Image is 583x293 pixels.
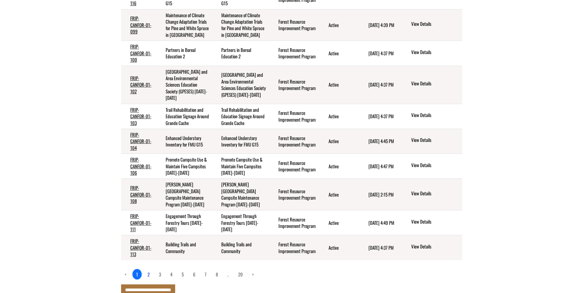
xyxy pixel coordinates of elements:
[411,112,459,119] a: View details
[411,80,459,88] a: View details
[156,235,212,260] td: Building Trails and Community
[401,154,462,179] td: action menu
[212,235,269,260] td: Building Trails and Community
[130,213,152,232] a: FRIP-CANFOR-01-111
[368,81,394,88] time: [DATE] 4:37 PM
[248,269,258,279] a: Next page
[359,210,401,235] td: 5/7/2025 4:49 PM
[156,41,212,66] td: Partners in Boreal Education 2
[130,15,152,35] a: FRIP-CANFOR-01-099
[189,269,199,279] a: page 6
[411,162,459,169] a: View details
[359,41,401,66] td: 6/6/2025 4:37 PM
[401,66,462,104] td: action menu
[156,104,212,129] td: Trail Rehabilitation and Education Signage Around Grande Cache
[401,179,462,210] td: action menu
[359,235,401,260] td: 6/6/2025 4:37 PM
[201,269,210,279] a: page 7
[132,269,142,280] a: 1
[130,237,152,257] a: FRIP-CANFOR-01-113
[130,43,152,63] a: FRIP-CANFOR-01-100
[212,154,269,179] td: Promote Campsite Use & Maintain Five Campsites 2022-2027
[368,21,394,28] time: [DATE] 4:39 PM
[156,9,212,41] td: Maintenance of Climate Change Adaptation Trials for Pine and White Spruce in Alberta
[319,104,359,129] td: Active
[121,41,156,66] td: FRIP-CANFOR-01-100
[269,179,319,210] td: Forest Resource Improvement Program
[401,9,462,41] td: action menu
[156,129,212,154] td: Enhanced Understory Inventory for FMU G15
[155,269,165,279] a: page 3
[401,41,462,66] td: action menu
[130,131,152,151] a: FRIP-CANFOR-01-104
[269,154,319,179] td: Forest Resource Improvement Program
[368,50,394,57] time: [DATE] 4:37 PM
[359,9,401,41] td: 5/7/2025 4:39 PM
[121,210,156,235] td: FRIP-CANFOR-01-111
[319,210,359,235] td: Active
[319,235,359,260] td: Active
[156,179,212,210] td: Hines Creek Area Campsite Maintenance Program 2022-2026
[121,235,156,260] td: FRIP-CANFOR-01-113
[144,269,153,279] a: page 2
[269,41,319,66] td: Forest Resource Improvement Program
[359,104,401,129] td: 6/6/2025 4:37 PM
[212,129,269,154] td: Enhanced Understory Inventory for FMU G15
[212,179,269,210] td: Hines Creek Area Campsite Maintenance Program 2022-2026
[130,75,152,95] a: FRIP-CANFOR-01-102
[156,210,212,235] td: Engagement Through Forestry Tours 2022-2026
[401,210,462,235] td: action menu
[319,66,359,104] td: Active
[121,66,156,104] td: FRIP-CANFOR-01-102
[401,235,462,260] td: action menu
[156,66,212,104] td: Grande Prairie and Area Environmental Sciences Education Society (GPESES) 2022-2026
[319,129,359,154] td: Active
[121,104,156,129] td: FRIP-CANFOR-01-103
[178,269,187,279] a: page 5
[212,41,269,66] td: Partners in Boreal Education 2
[212,104,269,129] td: Trail Rehabilitation and Education Signage Around Grande Cache
[212,210,269,235] td: Engagement Through Forestry Tours 2022-2026
[212,66,269,104] td: Grande Prairie and Area Environmental Sciences Education Society (GPESES) 2022-2026
[411,190,459,197] a: View details
[269,9,319,41] td: Forest Resource Improvement Program
[212,269,222,279] a: page 8
[121,9,156,41] td: FRIP-CANFOR-01-099
[359,66,401,104] td: 6/6/2025 4:37 PM
[319,9,359,41] td: Active
[130,156,152,176] a: FRIP-CANFOR-01-106
[269,129,319,154] td: Forest Resource Improvement Program
[167,269,176,279] a: page 4
[411,218,459,226] a: View details
[269,66,319,104] td: Forest Resource Improvement Program
[368,113,394,119] time: [DATE] 4:37 PM
[411,21,459,28] a: View details
[401,129,462,154] td: action menu
[121,179,156,210] td: FRIP-CANFOR-01-108
[368,191,394,198] time: [DATE] 2:15 PM
[319,41,359,66] td: Active
[411,137,459,144] a: View details
[411,49,459,56] a: View details
[319,179,359,210] td: Active
[359,129,401,154] td: 5/7/2025 4:45 PM
[368,138,394,144] time: [DATE] 4:45 PM
[368,244,394,251] time: [DATE] 4:37 PM
[359,154,401,179] td: 5/7/2025 4:47 PM
[130,106,152,126] a: FRIP-CANFOR-01-103
[368,163,394,170] time: [DATE] 4:47 PM
[121,269,130,279] a: Previous page
[269,104,319,129] td: Forest Resource Improvement Program
[130,184,152,204] a: FRIP-CANFOR-01-108
[121,129,156,154] td: FRIP-CANFOR-01-104
[212,9,269,41] td: Maintenance of Climate Change Adaptation Trials for Pine and White Spruce in Alberta
[269,210,319,235] td: Forest Resource Improvement Program
[359,179,401,210] td: 7/11/2025 2:15 PM
[156,154,212,179] td: Promote Campsite Use & Maintain Five Campsites 2022-2027
[223,269,233,279] a: Load more pages
[234,269,246,279] a: page 20
[319,154,359,179] td: Active
[269,235,319,260] td: Forest Resource Improvement Program
[411,243,459,251] a: View details
[368,219,394,226] time: [DATE] 4:49 PM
